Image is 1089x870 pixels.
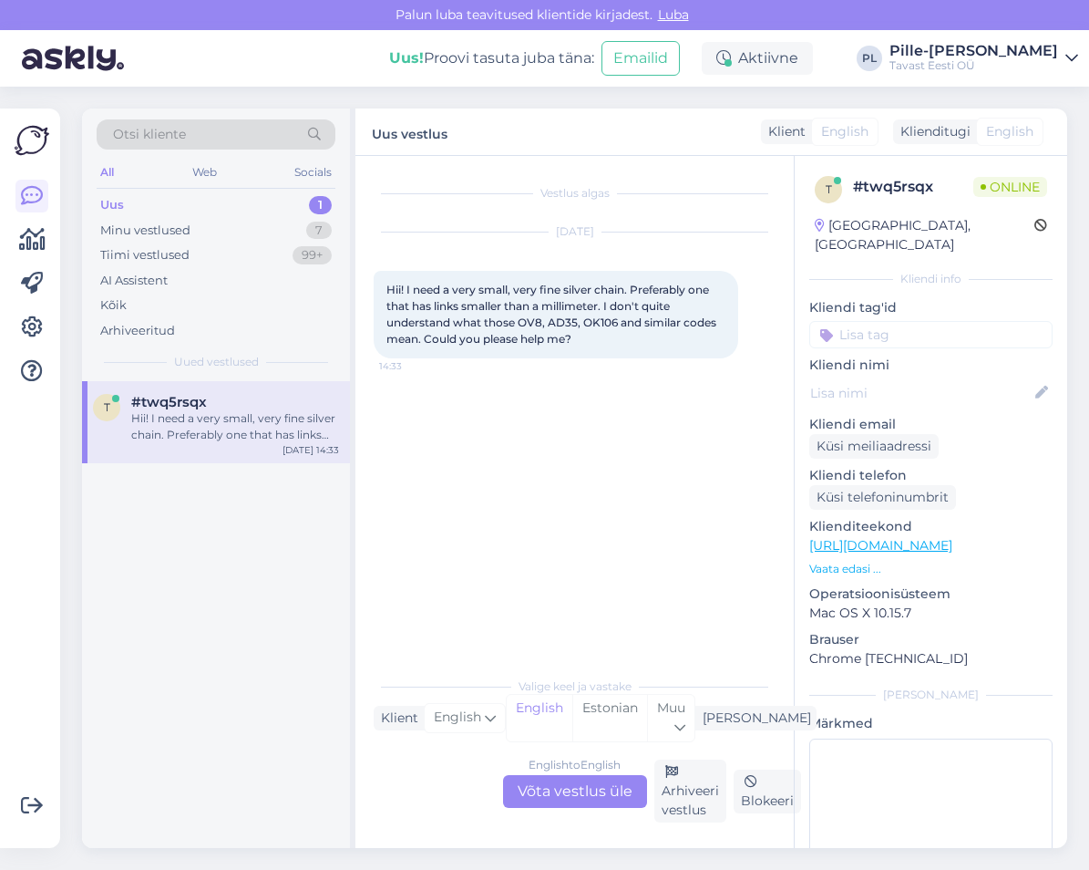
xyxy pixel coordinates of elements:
div: AI Assistent [100,272,168,290]
div: 1 [309,196,332,214]
div: [PERSON_NAME] [809,687,1053,703]
p: Kliendi tag'id [809,298,1053,317]
input: Lisa tag [809,321,1053,348]
p: Kliendi telefon [809,466,1053,485]
p: Klienditeekond [809,517,1053,536]
a: [URL][DOMAIN_NAME] [809,537,952,554]
p: Märkmed [809,714,1053,733]
div: Klient [761,122,806,141]
p: Vaata edasi ... [809,561,1053,577]
p: Kliendi email [809,415,1053,434]
div: Arhiveeri vestlus [654,760,726,823]
div: Võta vestlus üle [503,775,647,808]
div: Uus [100,196,124,214]
p: Chrome [TECHNICAL_ID] [809,649,1053,668]
div: Tiimi vestlused [100,246,190,264]
p: Kliendi nimi [809,356,1053,375]
span: Luba [652,6,694,23]
div: Hii! I need a very small, very fine silver chain. Preferably one that has links smaller than a mi... [131,410,339,443]
span: Uued vestlused [174,354,259,370]
div: Klient [374,709,418,728]
div: Tavast Eesti OÜ [889,58,1058,73]
div: Socials [291,161,335,184]
button: Emailid [601,41,680,76]
a: Pille-[PERSON_NAME]Tavast Eesti OÜ [889,44,1078,73]
b: Uus! [389,49,424,67]
div: # twq5rsqx [853,176,973,198]
div: Estonian [572,695,647,741]
div: Pille-[PERSON_NAME] [889,44,1058,58]
p: Mac OS X 10.15.7 [809,604,1053,623]
div: [DATE] [374,223,776,240]
span: Muu [657,699,685,716]
label: Uus vestlus [372,119,447,144]
span: Hii! I need a very small, very fine silver chain. Preferably one that has links smaller than a mi... [386,283,719,346]
input: Lisa nimi [810,383,1032,403]
div: [GEOGRAPHIC_DATA], [GEOGRAPHIC_DATA] [815,216,1034,254]
div: [DATE] 14:33 [283,443,339,457]
span: English [821,122,868,141]
span: Otsi kliente [113,125,186,144]
div: Kliendi info [809,271,1053,287]
span: 14:33 [379,359,447,373]
div: Blokeeri [734,770,801,813]
div: Küsi meiliaadressi [809,434,939,459]
img: Askly Logo [15,123,49,158]
p: Operatsioonisüsteem [809,585,1053,604]
span: #twq5rsqx [131,394,207,410]
div: Klienditugi [893,122,971,141]
div: Valige keel ja vastake [374,678,776,695]
span: English [434,708,481,728]
div: English [507,695,572,741]
div: Aktiivne [702,42,813,75]
div: 7 [306,222,332,240]
div: Proovi tasuta juba täna: [389,47,594,69]
div: Kõik [100,296,127,315]
div: 99+ [293,246,332,264]
div: Web [189,161,221,184]
div: All [97,161,118,184]
div: English to English [529,757,621,773]
span: English [986,122,1033,141]
p: Brauser [809,630,1053,649]
div: [PERSON_NAME] [695,709,811,728]
span: t [826,182,832,196]
div: Vestlus algas [374,185,776,202]
span: t [104,400,110,414]
span: Online [973,177,1047,197]
div: Küsi telefoninumbrit [809,485,956,510]
div: Arhiveeritud [100,322,175,340]
div: PL [857,46,882,71]
div: Minu vestlused [100,222,190,240]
